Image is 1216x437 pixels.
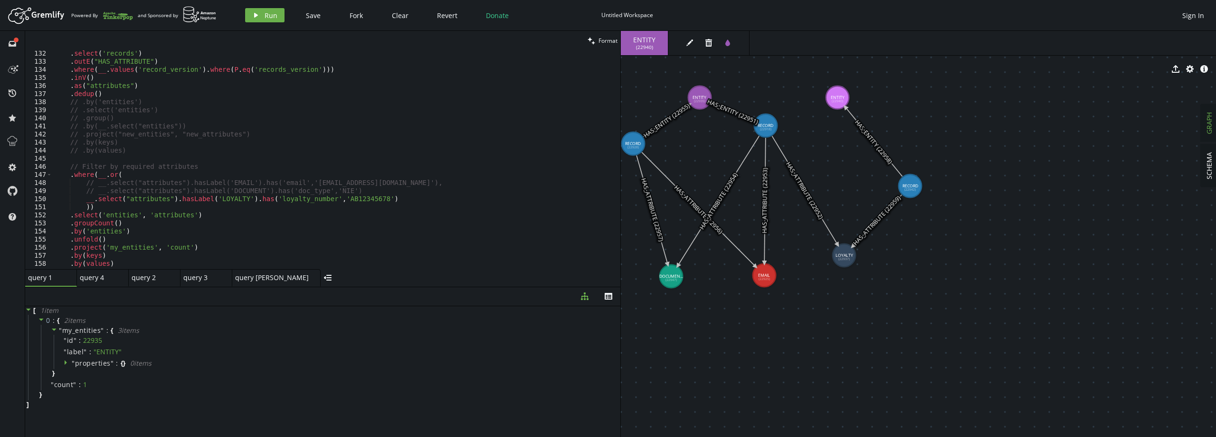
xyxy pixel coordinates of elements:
[25,400,29,409] span: ]
[25,187,52,195] div: 149
[25,106,52,114] div: 139
[235,273,310,282] span: query [PERSON_NAME]
[25,171,52,179] div: 147
[904,187,916,192] tspan: (22942)
[902,183,918,189] tspan: RECORD
[693,95,707,100] tspan: ENTITY
[53,316,55,325] span: :
[25,82,52,90] div: 136
[385,8,416,22] button: Clear
[71,7,133,24] div: Powered By
[25,252,52,260] div: 157
[59,326,62,335] span: "
[25,179,52,187] div: 148
[759,277,770,281] tspan: (22925)
[299,8,328,22] button: Save
[51,369,55,378] span: }
[111,359,114,368] span: "
[25,203,52,211] div: 151
[183,6,217,23] img: AWS Neptune
[694,99,705,103] tspan: (22935)
[25,227,52,235] div: 154
[836,252,853,258] tspan: LOYALTY
[437,11,457,20] span: Revert
[80,273,118,282] span: query 4
[121,359,123,368] span: {
[83,336,102,345] div: 22935
[25,66,52,74] div: 134
[54,380,74,389] span: count
[1178,8,1209,22] button: Sign In
[79,380,81,389] span: :
[79,336,81,345] span: :
[25,122,52,130] div: 141
[25,146,52,155] div: 144
[46,316,50,325] span: 0
[64,316,85,325] span: 2 item s
[430,8,465,22] button: Revert
[28,273,66,282] span: query 1
[67,336,74,345] span: id
[758,123,773,128] tspan: RECORD
[25,58,52,66] div: 133
[116,359,118,368] span: :
[585,31,620,50] button: Format
[25,130,52,138] div: 142
[73,380,76,389] span: "
[84,347,87,356] span: "
[75,359,111,368] span: properties
[138,6,217,24] div: and Sponsored by
[265,11,277,20] span: Run
[479,8,516,22] button: Donate
[601,11,653,19] div: Untitled Workspace
[111,326,113,335] span: {
[306,11,321,20] span: Save
[40,306,58,315] span: 1 item
[760,167,769,233] text: HAS_ATTRIBUTE (22953)
[392,11,408,20] span: Clear
[1205,112,1214,134] span: GRAPH
[245,8,285,22] button: Run
[25,163,52,171] div: 146
[74,336,77,345] span: "
[25,155,52,163] div: 145
[665,278,677,282] tspan: (22947)
[832,99,843,103] tspan: (22940)
[350,11,363,20] span: Fork
[831,95,845,100] tspan: ENTITY
[636,44,653,50] span: ( 22940 )
[64,347,67,356] span: "
[38,390,42,399] span: }
[83,380,87,389] div: 1
[758,272,770,278] tspan: EMAIL
[25,243,52,252] div: 156
[118,326,139,335] span: 3 item s
[25,138,52,146] div: 143
[64,336,67,345] span: "
[25,219,52,227] div: 153
[25,98,52,106] div: 138
[25,114,52,122] div: 140
[72,359,75,368] span: "
[132,273,170,282] span: query 2
[101,326,104,335] span: "
[25,211,52,219] div: 152
[67,348,84,356] span: label
[33,306,36,315] span: [
[598,37,617,45] span: Format
[25,90,52,98] div: 137
[25,268,52,276] div: 159
[25,49,52,58] div: 132
[626,141,641,146] tspan: RECORD
[1205,152,1214,179] span: SCHEMA
[94,347,122,356] span: " ENTITY "
[1182,11,1204,20] span: Sign In
[760,127,771,131] tspan: (22918)
[183,273,221,282] span: query 3
[57,316,59,325] span: {
[89,348,91,356] span: :
[25,195,52,203] div: 150
[25,74,52,82] div: 135
[62,326,101,335] span: my_entities
[342,8,370,22] button: Fork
